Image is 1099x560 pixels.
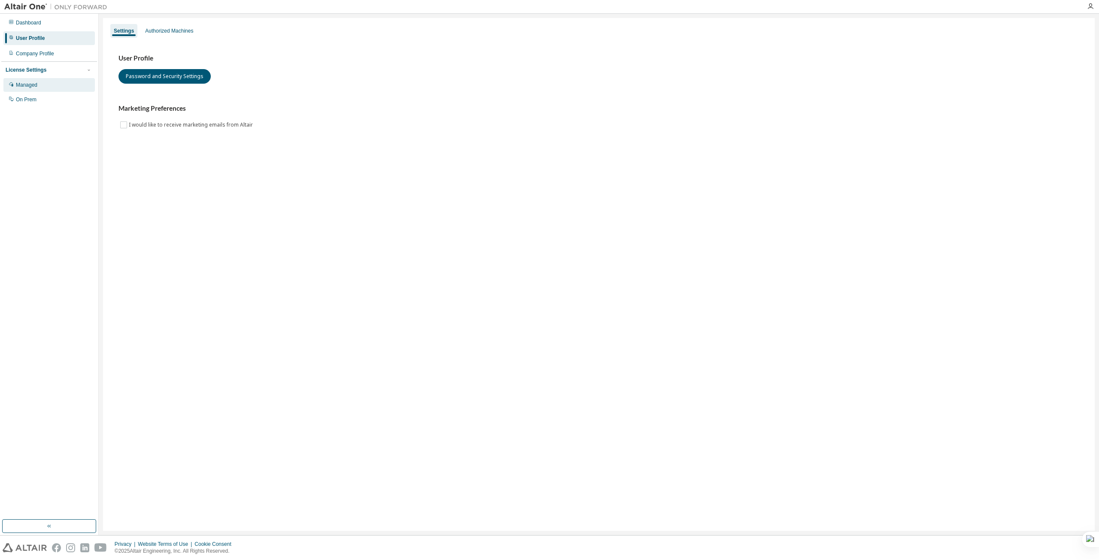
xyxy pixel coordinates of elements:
div: Settings [114,27,134,34]
h3: Marketing Preferences [118,104,1079,113]
div: Website Terms of Use [138,541,194,548]
img: Altair One [4,3,112,11]
div: User Profile [16,35,45,42]
label: I would like to receive marketing emails from Altair [129,120,255,130]
img: instagram.svg [66,543,75,552]
div: Company Profile [16,50,54,57]
img: youtube.svg [94,543,107,552]
div: License Settings [6,67,46,73]
div: Managed [16,82,37,88]
img: facebook.svg [52,543,61,552]
button: Password and Security Settings [118,69,211,84]
div: Privacy [115,541,138,548]
h3: User Profile [118,54,1079,63]
div: On Prem [16,96,36,103]
p: © 2025 Altair Engineering, Inc. All Rights Reserved. [115,548,237,555]
img: linkedin.svg [80,543,89,552]
img: altair_logo.svg [3,543,47,552]
div: Cookie Consent [194,541,236,548]
div: Authorized Machines [145,27,193,34]
div: Dashboard [16,19,41,26]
